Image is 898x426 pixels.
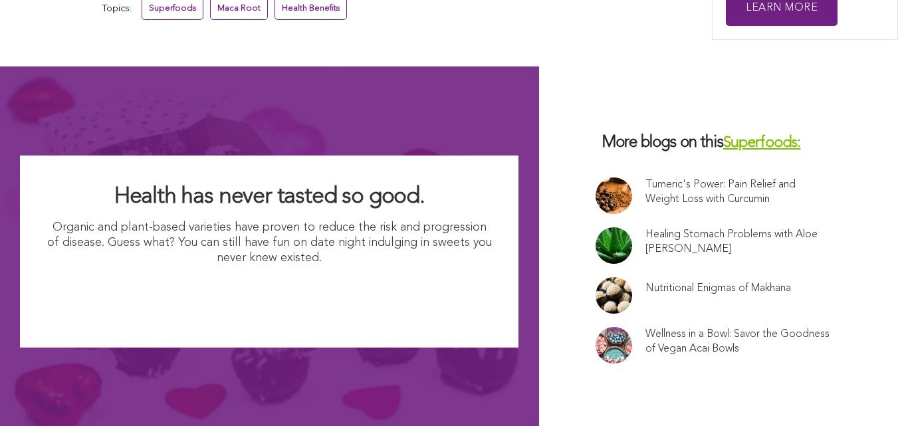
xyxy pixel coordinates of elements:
iframe: Chat Widget [832,362,898,426]
a: Healing Stomach Problems with Aloe [PERSON_NAME] [645,227,830,257]
img: I Want Organic Shopping For Less [139,273,400,321]
a: Superfoods: [723,136,801,151]
a: Tumeric's Power: Pain Relief and Weight Loss with Curcumin [645,177,830,207]
h2: Health has never tasted so good. [47,182,492,211]
a: Nutritional Enigmas of Makhana [645,281,791,296]
a: Wellness in a Bowl: Savor the Goodness of Vegan Acai Bowls [645,327,830,356]
p: Organic and plant-based varieties have proven to reduce the risk and progression of disease. Gues... [47,220,492,266]
h3: More blogs on this [596,133,842,154]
